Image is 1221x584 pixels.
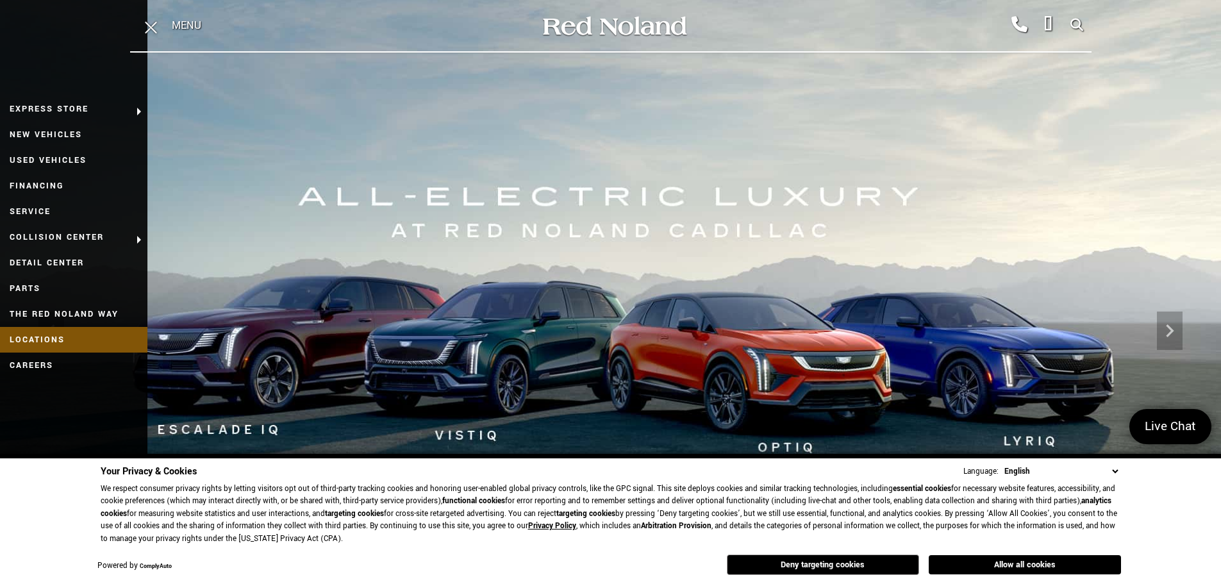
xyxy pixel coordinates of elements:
[540,15,688,37] img: Red Noland Auto Group
[929,555,1121,574] button: Allow all cookies
[101,483,1121,546] p: We respect consumer privacy rights by letting visitors opt out of third-party tracking cookies an...
[727,555,919,575] button: Deny targeting cookies
[893,483,951,494] strong: essential cookies
[101,465,197,478] span: Your Privacy & Cookies
[528,521,576,531] a: Privacy Policy
[1138,418,1202,435] span: Live Chat
[140,562,172,571] a: ComplyAuto
[1157,312,1183,350] div: Next
[556,508,615,519] strong: targeting cookies
[641,521,711,531] strong: Arbitration Provision
[97,562,172,571] div: Powered by
[1001,465,1121,478] select: Language Select
[325,508,384,519] strong: targeting cookies
[963,467,999,476] div: Language:
[442,496,505,506] strong: functional cookies
[101,496,1111,519] strong: analytics cookies
[1129,409,1211,444] a: Live Chat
